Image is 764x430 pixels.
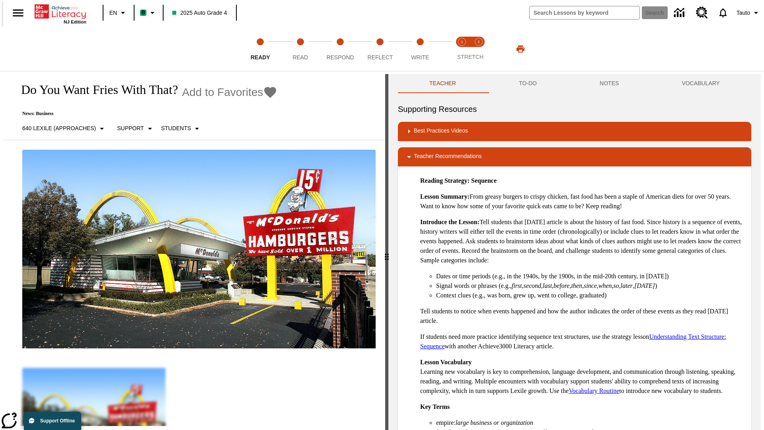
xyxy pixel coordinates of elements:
[137,6,160,20] button: Boost Class color is mint green. Change class color
[650,74,751,93] button: VOCABULARY
[436,418,745,428] li: empire:
[326,54,354,61] span: Respond
[414,127,468,136] p: Best Practices Videos
[713,2,733,23] a: Notifications
[40,418,75,424] span: Support Offline
[512,282,522,289] em: first
[114,121,158,136] button: Scaffolds, Support
[35,3,86,24] div: Home
[508,42,533,56] button: Print
[420,193,470,200] strong: Lesson Summary:
[467,27,490,71] button: Stretch Respond step 2 of 2
[368,54,393,61] span: Reflect
[357,27,403,71] button: Reflect step 4 of 5
[584,282,597,289] em: since
[530,6,639,19] input: search field
[420,219,479,225] strong: Introduce the Lesson:
[420,177,470,184] strong: Reading Strategy:
[461,40,463,44] text: 1
[436,281,745,291] li: Signal words or phrases (e.g., , , , , , , , , , )
[420,358,745,396] p: Learning new vocabulary is key to comprehension, language development, and communication through ...
[598,282,612,289] em: when
[251,54,270,61] span: Ready
[420,192,745,211] p: From greasy burgers to crispy chicken, fast food has been a staple of American diets for over 50 ...
[571,282,582,289] em: then
[22,124,96,133] p: 640 Lexile (Approaches)
[524,282,541,289] em: second
[733,6,764,20] button: Profile/Settings
[691,2,713,23] a: Resource Center, Will open in new tab
[117,124,144,133] p: Support
[487,74,568,93] button: TO-DO
[172,9,227,17] span: 2025 Auto Grade 4
[397,27,443,71] button: Write step 5 of 5
[13,111,277,117] p: News: Business
[64,20,86,24] span: NJ Edition
[436,272,745,281] li: Dates or time periods (e.g., in the 1940s, by the 1900s, in the mid-20th century, in [DATE])
[161,124,191,133] p: Students
[634,282,655,289] em: [DATE]
[669,2,691,24] a: Data Center
[554,282,569,289] em: before
[292,54,308,61] span: Read
[420,359,472,365] strong: Lesson Vocabulary
[158,121,205,136] button: Select Student
[436,291,745,300] li: Context clues (e.g., was born, grew up, went to college, graduated)
[543,282,552,289] em: last
[106,6,131,20] button: Language: EN, Select a language
[388,74,761,430] div: activity
[398,147,751,166] div: Teacher Recommendations
[182,85,277,99] button: Add to Favorites - Do You Want Fries With That?
[568,74,650,93] button: NOTES
[420,332,745,351] p: If students need more practice identifying sequence text structures, use the strategy lesson with...
[398,74,487,93] button: Teacher
[737,9,750,17] span: Tauto
[24,412,81,430] button: Support Offline
[22,150,376,349] img: One of the first McDonald's stores, with the iconic red sign and golden arches.
[398,122,751,141] div: Best Practices Videos
[277,27,323,71] button: Read step 2 of 5
[614,282,619,289] em: so
[456,419,533,426] em: large business or organization
[471,177,497,184] strong: Sequence
[237,27,283,71] button: Ready step 1 of 5
[450,27,474,71] button: Stretch Read step 1 of 2
[385,74,388,430] div: Press Enter or Spacebar and then press right and left arrow keys to move the slider
[182,86,263,99] span: Add to Favorites
[398,74,751,93] div: Instructional Panel Tabs
[3,74,385,426] div: reading
[13,82,178,97] h1: Do You Want Fries With That?
[411,54,429,61] span: Write
[420,403,450,410] strong: Key Terms
[6,1,30,25] button: Open side menu
[398,103,751,115] h6: Supporting Resources
[420,307,745,326] p: Tell students to notice when events happened and how the author indicates the order of these even...
[621,282,633,289] em: later
[19,121,110,136] button: Select Lexile, 640 Lexile (Approaches)
[569,387,619,394] a: Vocabulary Routine
[317,27,363,71] button: Respond step 3 of 5
[477,40,479,44] text: 2
[420,217,745,265] p: Tell students that [DATE] article is about the history of fast food. Since history is a sequence ...
[141,8,145,18] span: B
[457,54,483,60] span: STRETCH
[109,9,117,17] span: EN
[420,333,726,350] a: Understanding Text Structure: Sequence
[414,152,481,162] p: Teacher Recommendations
